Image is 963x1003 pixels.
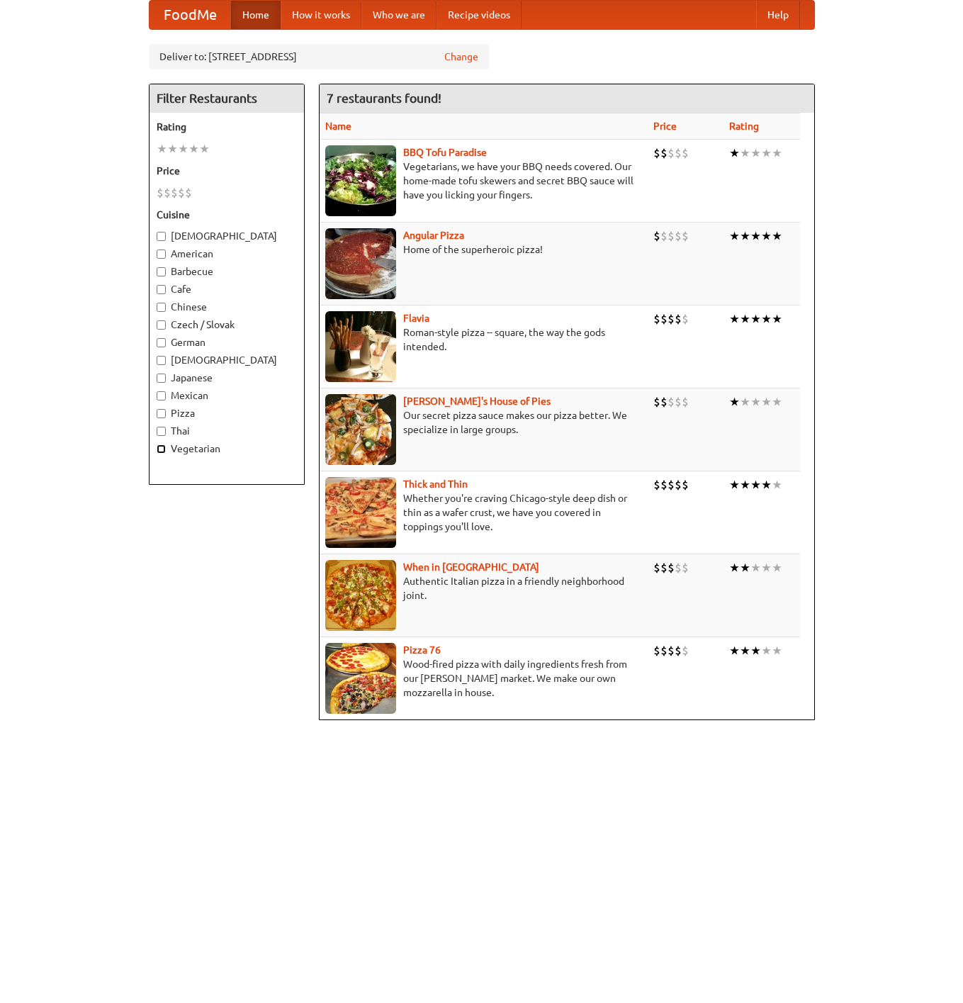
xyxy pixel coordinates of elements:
[660,145,668,161] li: $
[653,643,660,659] li: $
[157,338,166,347] input: German
[403,478,468,490] b: Thick and Thin
[157,250,166,259] input: American
[653,560,660,576] li: $
[157,391,166,400] input: Mexican
[729,477,740,493] li: ★
[750,560,761,576] li: ★
[729,121,759,132] a: Rating
[171,185,178,201] li: $
[157,232,166,241] input: [DEMOGRAPHIC_DATA]
[740,311,750,327] li: ★
[185,185,192,201] li: $
[660,643,668,659] li: $
[668,311,675,327] li: $
[325,491,643,534] p: Whether you're craving Chicago-style deep dish or thin as a wafer crust, we have you covered in t...
[740,560,750,576] li: ★
[157,335,297,349] label: German
[178,185,185,201] li: $
[150,84,304,113] h4: Filter Restaurants
[772,477,782,493] li: ★
[157,303,166,312] input: Chinese
[740,228,750,244] li: ★
[403,313,429,324] b: Flavia
[682,560,689,576] li: $
[157,300,297,314] label: Chinese
[660,560,668,576] li: $
[403,644,441,656] a: Pizza 76
[772,560,782,576] li: ★
[325,394,396,465] img: luigis.jpg
[750,394,761,410] li: ★
[325,477,396,548] img: thick.jpg
[157,247,297,261] label: American
[325,311,396,382] img: flavia.jpg
[157,444,166,454] input: Vegetarian
[675,394,682,410] li: $
[325,657,643,700] p: Wood-fired pizza with daily ingredients fresh from our [PERSON_NAME] market. We make our own mozz...
[750,643,761,659] li: ★
[653,477,660,493] li: $
[729,560,740,576] li: ★
[149,44,489,69] div: Deliver to: [STREET_ADDRESS]
[403,230,464,241] b: Angular Pizza
[761,394,772,410] li: ★
[675,560,682,576] li: $
[157,285,166,294] input: Cafe
[403,147,487,158] a: BBQ Tofu Paradise
[167,141,178,157] li: ★
[729,394,740,410] li: ★
[682,394,689,410] li: $
[668,643,675,659] li: $
[157,442,297,456] label: Vegetarian
[675,228,682,244] li: $
[157,264,297,279] label: Barbecue
[682,228,689,244] li: $
[653,145,660,161] li: $
[178,141,188,157] li: ★
[660,394,668,410] li: $
[653,121,677,132] a: Price
[675,643,682,659] li: $
[157,320,166,330] input: Czech / Slovak
[281,1,361,29] a: How it works
[157,164,297,178] h5: Price
[231,1,281,29] a: Home
[325,574,643,603] p: Authentic Italian pizza in a friendly neighborhood joint.
[361,1,437,29] a: Who we are
[750,311,761,327] li: ★
[761,228,772,244] li: ★
[682,477,689,493] li: $
[668,394,675,410] li: $
[157,353,297,367] label: [DEMOGRAPHIC_DATA]
[729,643,740,659] li: ★
[157,424,297,438] label: Thai
[157,141,167,157] li: ★
[188,141,199,157] li: ★
[660,477,668,493] li: $
[750,477,761,493] li: ★
[327,91,441,105] ng-pluralize: 7 restaurants found!
[653,228,660,244] li: $
[325,560,396,631] img: wheninrome.jpg
[157,185,164,201] li: $
[157,208,297,222] h5: Cuisine
[668,145,675,161] li: $
[403,561,539,573] b: When in [GEOGRAPHIC_DATA]
[772,145,782,161] li: ★
[675,311,682,327] li: $
[682,643,689,659] li: $
[157,406,297,420] label: Pizza
[772,394,782,410] li: ★
[761,311,772,327] li: ★
[325,325,643,354] p: Roman-style pizza -- square, the way the gods intended.
[729,145,740,161] li: ★
[157,120,297,134] h5: Rating
[668,228,675,244] li: $
[325,242,643,257] p: Home of the superheroic pizza!
[157,427,166,436] input: Thai
[740,477,750,493] li: ★
[325,643,396,714] img: pizza76.jpg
